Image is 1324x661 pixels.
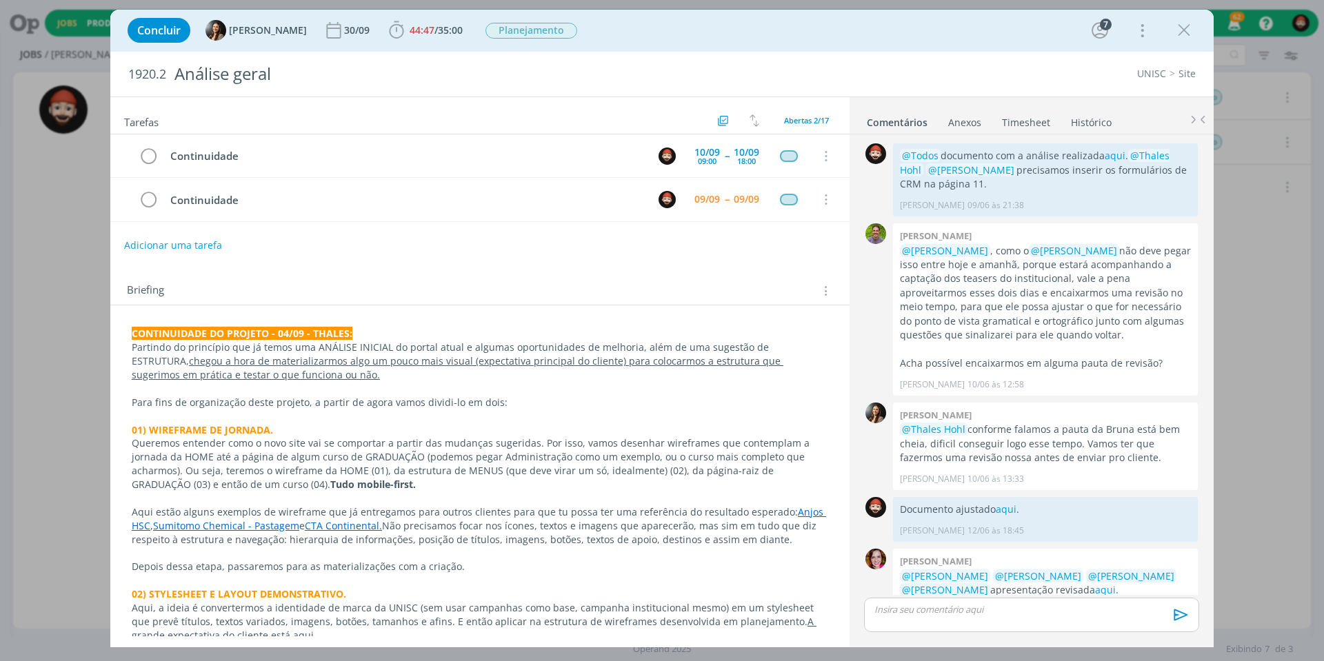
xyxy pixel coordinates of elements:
button: Concluir [128,18,190,43]
button: W [656,189,677,210]
span: @[PERSON_NAME] [902,583,988,596]
a: CTA Continental. [305,519,382,532]
span: / [434,23,438,37]
button: B[PERSON_NAME] [205,20,307,41]
p: Aqui estão alguns exemplos de wireframe que já entregamos para outros clientes para que tu possa ... [132,505,828,547]
span: @[PERSON_NAME] [928,163,1014,176]
a: UNISC [1137,67,1166,80]
a: Timesheet [1001,110,1051,130]
div: 30/09 [344,26,372,35]
span: @Thales Hohl [900,149,1170,176]
a: aqui [1105,149,1125,162]
p: Partindo do princípio que já temos uma ANÁLISE INICIAL do portal atual e algumas oportunidades de... [132,340,828,382]
span: Concluir [137,25,181,36]
button: 7 [1089,19,1111,41]
span: Abertas 2/17 [784,115,829,125]
u: chegou a hora de materializarmos algo um pouco mais visual (expectativa principal do cliente) par... [132,354,783,381]
span: @[PERSON_NAME] [902,244,988,257]
a: Anjos HSC [132,505,826,532]
img: B [865,403,886,423]
img: W [659,191,676,208]
img: B [865,549,886,569]
span: 09/06 às 21:38 [967,199,1024,212]
p: [PERSON_NAME] [900,473,965,485]
p: apresentação revisada . [900,569,1191,598]
span: Briefing [127,282,164,300]
div: dialog [110,10,1214,647]
p: Depois dessa etapa, passaremos para as materializações com a criação. [132,560,828,573]
p: Documento ajustado . [900,502,1191,516]
div: 10/09 [694,148,720,157]
div: 10/09 [734,148,759,157]
img: W [659,148,676,165]
span: 12/06 às 18:45 [967,525,1024,537]
span: @Thales Hohl [902,423,965,436]
div: 09/09 [734,194,759,204]
p: [PERSON_NAME] [900,525,965,537]
p: conforme falamos a pauta da Bruna está bem cheia, dificil conseguir logo esse tempo. Vamos ter qu... [900,423,1191,465]
span: @[PERSON_NAME] [1031,244,1117,257]
span: -- [725,151,729,161]
a: Sumitomo Chemical - Pastagem [153,519,299,532]
div: 09:00 [698,157,716,165]
p: [PERSON_NAME] [900,199,965,212]
div: 7 [1100,19,1112,30]
button: W [656,145,677,166]
p: documento com a análise realizada . precisamos inserir os formulários de CRM na página 11. [900,149,1191,191]
div: 09/09 [694,194,720,204]
strong: 02) STYLESHEET E LAYOUT DEMONSTRATIVO. [132,587,346,600]
p: Queremos entender como o novo site vai se comportar a partir das mudanças sugeridas. Por isso, va... [132,436,828,491]
button: 44:47/35:00 [385,19,466,41]
p: Para fins de organização deste projeto, a partir de agora vamos dividi-lo em dois: [132,396,828,409]
span: [PERSON_NAME] [229,26,307,35]
div: Análise geral [169,57,745,91]
a: aqui [1095,583,1116,596]
span: @[PERSON_NAME] [902,569,988,582]
div: 18:00 [737,157,756,165]
strong: Tudo mobile-first. [330,478,416,491]
img: W [865,497,886,518]
span: 35:00 [438,23,463,37]
p: , como o não deve pegar isso entre hoje e amanhã, porque estará acompanhando a captação dos tease... [900,244,1191,343]
span: @[PERSON_NAME] [1088,569,1174,582]
button: Adicionar uma tarefa [123,233,223,258]
img: W [865,143,886,164]
a: Site [1178,67,1196,80]
span: 10/06 às 13:33 [967,473,1024,485]
button: Planejamento [485,22,578,39]
span: Planejamento [485,23,577,39]
img: B [205,20,226,41]
div: Anexos [948,116,981,130]
span: @Todos [902,149,939,162]
span: 10/06 às 12:58 [967,378,1024,391]
img: arrow-down-up.svg [750,114,759,127]
a: Histórico [1070,110,1112,130]
div: Continuidade [164,148,645,165]
b: [PERSON_NAME] [900,230,972,242]
strong: CONTINUIDADE DO PROJETO - 04/09 - THALES: [132,327,352,340]
p: Acha possível encaixarmos em alguma pauta de revisão? [900,356,1191,370]
span: Tarefas [124,112,159,129]
span: 1920.2 [128,67,166,82]
span: 44:47 [410,23,434,37]
div: Continuidade [164,192,645,209]
b: [PERSON_NAME] [900,555,972,567]
a: Comentários [866,110,928,130]
span: @[PERSON_NAME] [995,569,1081,582]
span: -- [725,194,729,204]
p: [PERSON_NAME] [900,378,965,391]
strong: 01) WIREFRAME DE JORNADA. [132,423,273,436]
u: A grande expectativa do cliente está aqui. [132,615,816,642]
b: [PERSON_NAME] [900,409,972,421]
p: Aqui, a ideia é convertermos a identidade de marca da UNISC (sem usar campanhas como base, campan... [132,601,828,642]
img: T [865,223,886,244]
a: aqui [996,502,1016,516]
